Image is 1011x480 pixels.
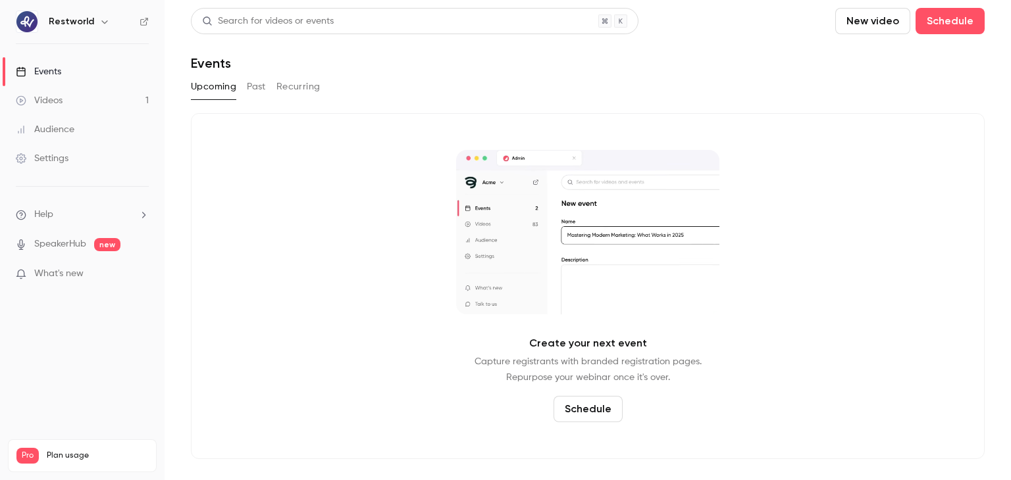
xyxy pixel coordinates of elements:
[554,396,623,422] button: Schedule
[916,8,985,34] button: Schedule
[276,76,321,97] button: Recurring
[202,14,334,28] div: Search for videos or events
[16,152,68,165] div: Settings
[16,208,149,222] li: help-dropdown-opener
[34,208,53,222] span: Help
[247,76,266,97] button: Past
[47,450,148,461] span: Plan usage
[34,237,86,251] a: SpeakerHub
[16,448,39,464] span: Pro
[16,94,63,107] div: Videos
[529,335,647,351] p: Create your next event
[835,8,910,34] button: New video
[16,11,38,32] img: Restworld
[94,238,120,251] span: new
[191,55,231,71] h1: Events
[475,354,702,385] p: Capture registrants with branded registration pages. Repurpose your webinar once it's over.
[191,76,236,97] button: Upcoming
[34,267,84,281] span: What's new
[16,123,74,136] div: Audience
[49,15,94,28] h6: Restworld
[16,65,61,78] div: Events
